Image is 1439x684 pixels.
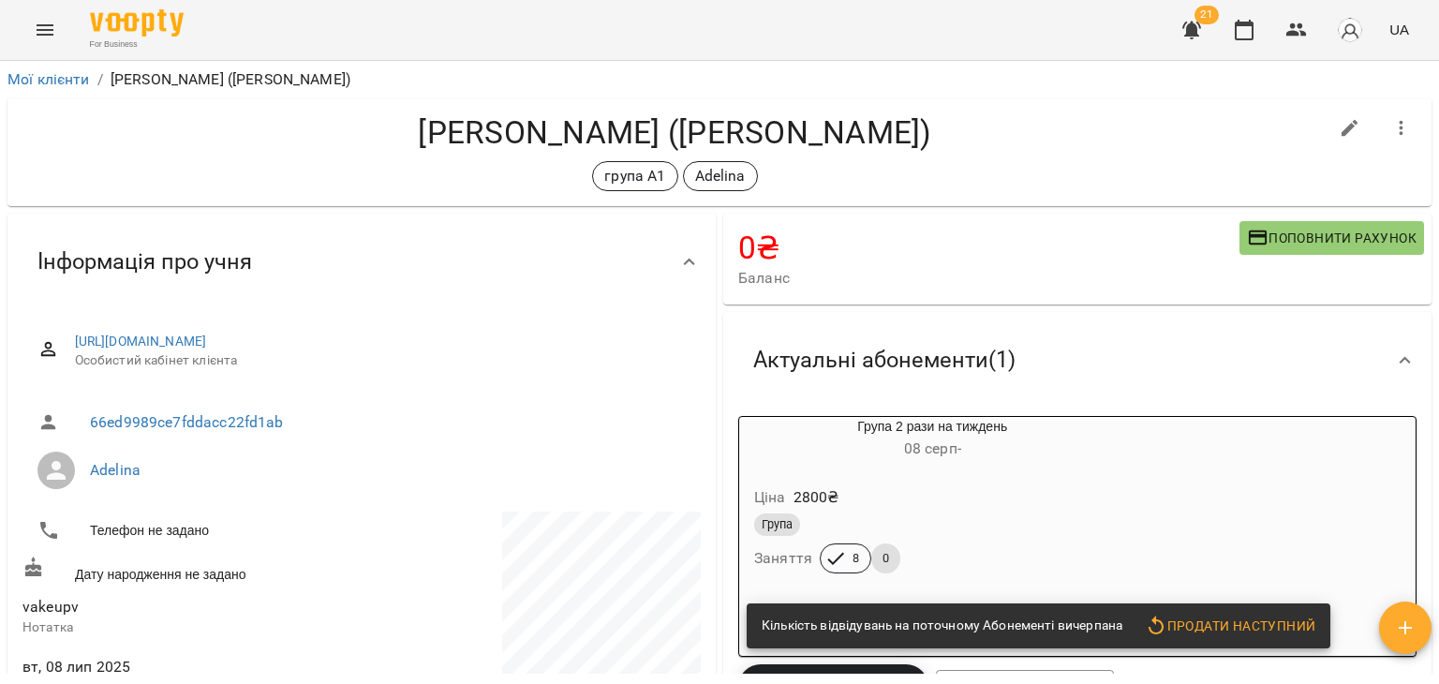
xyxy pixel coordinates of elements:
[7,68,1432,91] nav: breadcrumb
[19,553,362,587] div: Дату народження не задано
[75,351,686,370] span: Особистий кабінет клієнта
[904,439,961,457] span: 08 серп -
[22,656,358,678] span: вт, 08 лип 2025
[794,486,839,509] p: 2800 ₴
[90,9,184,37] img: Voopty Logo
[683,161,758,191] div: Adelina
[739,417,1126,462] div: Група 2 рази на тиждень
[1194,6,1219,24] span: 21
[22,512,358,549] li: Телефон не задано
[1247,227,1417,249] span: Поповнити рахунок
[592,161,677,191] div: група А1
[75,334,207,349] a: [URL][DOMAIN_NAME]
[90,413,284,431] a: 66ed9989ce7fddacc22fd1ab
[111,68,350,91] p: [PERSON_NAME] ([PERSON_NAME])
[7,70,90,88] a: Мої клієнти
[22,113,1328,152] h4: [PERSON_NAME] ([PERSON_NAME])
[754,545,812,572] h6: Заняття
[37,247,252,276] span: Інформація про учня
[739,417,1126,596] button: Група 2 рази на тиждень08 серп- Ціна2800₴ГрупаЗаняття80
[22,7,67,52] button: Menu
[1389,20,1409,39] span: UA
[723,312,1432,409] div: Актуальні абонементи(1)
[90,38,184,51] span: For Business
[754,516,800,533] span: Група
[695,165,746,187] p: Adelina
[90,461,141,479] a: Adelina
[754,484,786,511] h6: Ціна
[762,609,1122,643] div: Кількість відвідувань на поточному Абонементі вичерпана
[738,267,1239,290] span: Баланс
[1239,221,1424,255] button: Поповнити рахунок
[7,214,716,310] div: Інформація про учня
[841,550,870,567] span: 8
[22,618,358,637] p: Нотатка
[1382,12,1417,47] button: UA
[753,346,1016,375] span: Актуальні абонементи ( 1 )
[97,68,103,91] li: /
[871,550,900,567] span: 0
[1337,17,1363,43] img: avatar_s.png
[604,165,665,187] p: група А1
[22,598,79,616] span: vakeupv
[1137,609,1323,643] button: Продати наступний
[1145,615,1315,637] span: Продати наступний
[738,229,1239,267] h4: 0 ₴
